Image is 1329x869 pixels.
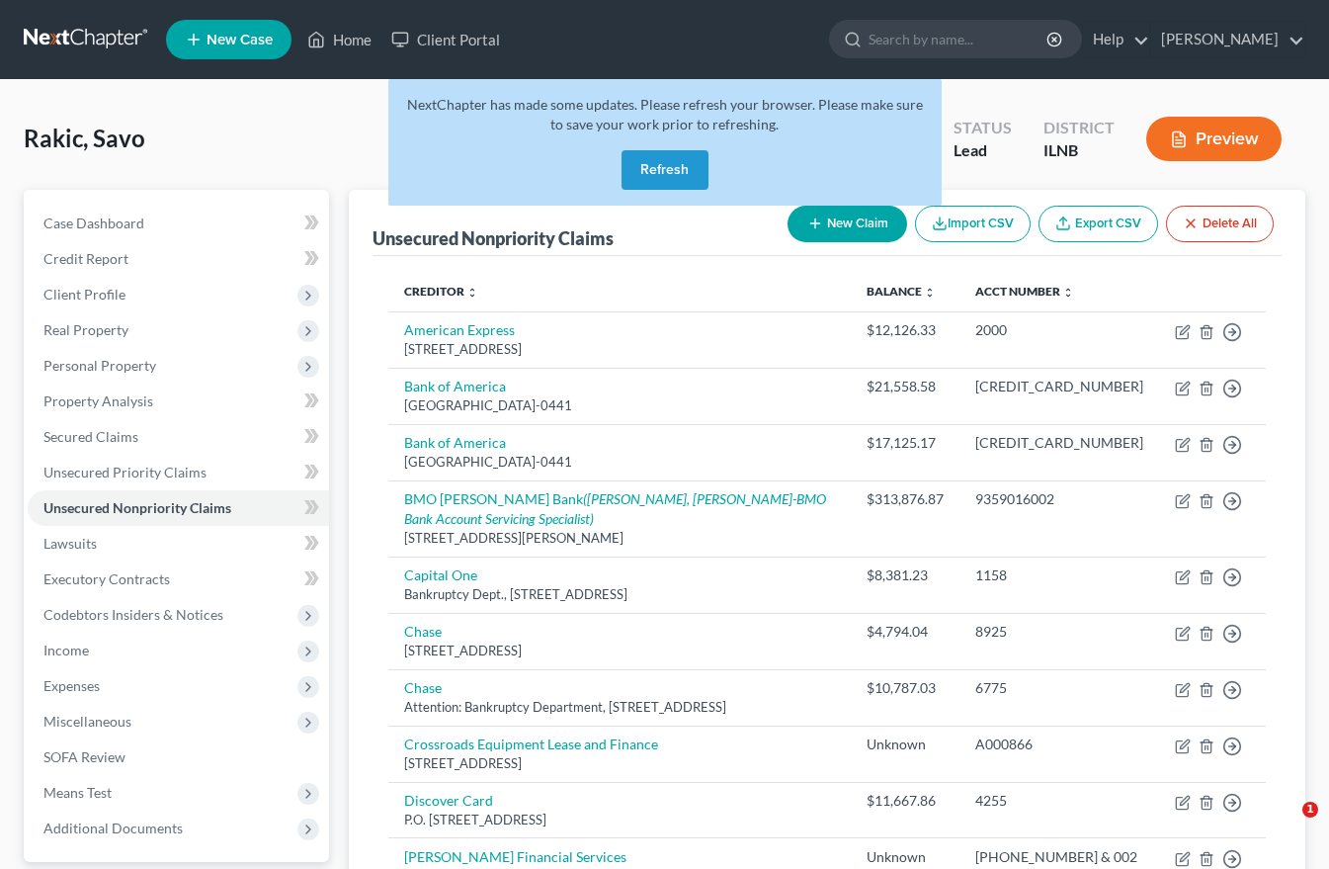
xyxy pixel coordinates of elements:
a: Secured Claims [28,419,329,455]
button: New Claim [788,206,907,242]
a: Acct Number unfold_more [975,284,1074,299]
a: American Express [404,321,515,338]
div: Unsecured Nonpriority Claims [373,226,614,250]
div: $10,787.03 [867,678,944,698]
span: NextChapter has made some updates. Please refresh your browser. Please make sure to save your wor... [407,96,923,132]
a: Credit Report [28,241,329,277]
a: Executory Contracts [28,562,329,597]
div: $17,125.17 [867,433,944,453]
a: Creditor unfold_more [404,284,478,299]
button: Delete All [1166,206,1274,242]
span: Codebtors Insiders & Notices [43,606,223,623]
div: 4255 [975,791,1143,811]
a: Client Portal [381,22,510,57]
a: Bank of America [404,378,506,394]
div: 6775 [975,678,1143,698]
div: [CREDIT_CARD_NUMBER] [975,377,1143,396]
span: Means Test [43,784,112,801]
span: Client Profile [43,286,125,303]
a: Unsecured Priority Claims [28,455,329,490]
div: $313,876.87 [867,489,944,509]
a: BMO [PERSON_NAME] Bank([PERSON_NAME], [PERSON_NAME]-BMO Bank Account Servicing Specialist) [404,490,826,527]
a: Chase [404,623,442,640]
div: Status [954,117,1012,139]
div: 2000 [975,320,1143,340]
a: Property Analysis [28,384,329,419]
i: unfold_more [466,287,478,299]
a: Home [297,22,381,57]
div: Unknown [867,735,944,754]
div: $12,126.33 [867,320,944,340]
a: [PERSON_NAME] [1151,22,1304,57]
a: Export CSV [1038,206,1158,242]
span: Real Property [43,321,128,338]
div: [STREET_ADDRESS][PERSON_NAME] [404,529,835,548]
a: [PERSON_NAME] Financial Services [404,848,626,865]
div: $21,558.58 [867,377,944,396]
div: Lead [954,139,1012,162]
div: P.O. [STREET_ADDRESS] [404,811,835,829]
a: Bank of America [404,434,506,451]
span: Case Dashboard [43,215,144,231]
div: [CREDIT_CARD_NUMBER] [975,433,1143,453]
div: Bankruptcy Dept., [STREET_ADDRESS] [404,585,835,604]
iframe: Intercom live chat [1262,802,1309,849]
div: $11,667.86 [867,791,944,811]
a: Unsecured Nonpriority Claims [28,490,329,526]
div: Unknown [867,847,944,867]
div: [GEOGRAPHIC_DATA]-0441 [404,396,835,415]
button: Refresh [622,150,708,190]
a: SOFA Review [28,739,329,775]
div: Attention: Bankruptcy Department, [STREET_ADDRESS] [404,698,835,717]
i: ([PERSON_NAME], [PERSON_NAME]-BMO Bank Account Servicing Specialist) [404,490,826,527]
a: Lawsuits [28,526,329,562]
span: Executory Contracts [43,570,170,587]
i: unfold_more [924,287,936,299]
a: Chase [404,679,442,696]
span: Rakic, Savo [24,124,145,152]
div: 1158 [975,565,1143,585]
button: Preview [1146,117,1282,161]
a: Balance unfold_more [867,284,936,299]
span: Credit Report [43,250,128,267]
span: 1 [1302,802,1318,818]
span: Expenses [43,677,100,694]
span: Unsecured Priority Claims [43,464,207,480]
i: unfold_more [1062,287,1074,299]
span: SOFA Review [43,748,125,765]
a: Help [1083,22,1149,57]
span: Additional Documents [43,820,183,836]
div: [STREET_ADDRESS] [404,642,835,660]
span: Miscellaneous [43,713,131,730]
a: Capital One [404,566,477,583]
div: [PHONE_NUMBER] & 002 [975,847,1143,867]
div: ILNB [1043,139,1115,162]
span: Personal Property [43,357,156,374]
div: 9359016002 [975,489,1143,509]
div: $4,794.04 [867,622,944,642]
input: Search by name... [869,21,1049,57]
div: [GEOGRAPHIC_DATA]-0441 [404,453,835,472]
span: Property Analysis [43,392,153,409]
a: Case Dashboard [28,206,329,241]
span: Secured Claims [43,428,138,445]
span: Lawsuits [43,535,97,552]
div: 8925 [975,622,1143,642]
a: Crossroads Equipment Lease and Finance [404,736,658,752]
div: [STREET_ADDRESS] [404,754,835,773]
a: Discover Card [404,792,493,809]
span: New Case [207,33,273,47]
div: District [1043,117,1115,139]
div: A000866 [975,735,1143,754]
button: Import CSV [915,206,1031,242]
div: [STREET_ADDRESS] [404,340,835,359]
div: $8,381.23 [867,565,944,585]
span: Income [43,642,89,658]
span: Unsecured Nonpriority Claims [43,499,231,516]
